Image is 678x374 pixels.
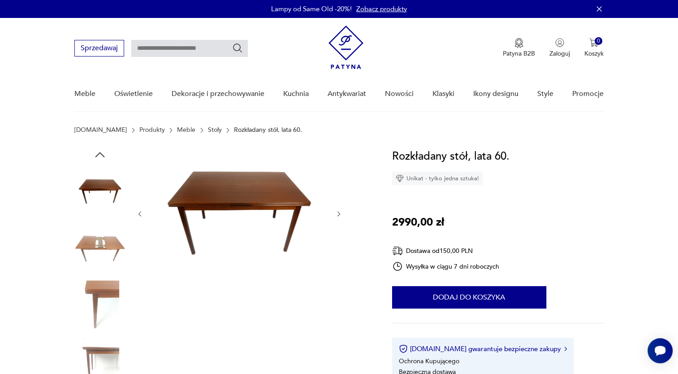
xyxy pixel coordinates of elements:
[392,245,500,257] div: Dostawa od 150,00 PLN
[232,43,243,53] button: Szukaj
[392,172,483,185] div: Unikat - tylko jedna sztuka!
[392,245,403,257] img: Ikona dostawy
[399,357,459,365] li: Ochrona Kupującego
[432,77,454,111] a: Klasyki
[473,77,518,111] a: Ikony designu
[549,38,570,58] button: Zaloguj
[74,40,124,57] button: Sprzedawaj
[399,344,567,353] button: [DOMAIN_NAME] gwarantuje bezpieczne zakupy
[564,347,567,351] img: Ikona strzałki w prawo
[589,38,598,47] img: Ikona koszyka
[172,77,264,111] a: Dekoracje i przechowywanie
[584,49,604,58] p: Koszyk
[503,49,535,58] p: Patyna B2B
[514,38,523,48] img: Ikona medalu
[572,77,604,111] a: Promocje
[328,26,363,69] img: Patyna - sklep z meblami i dekoracjami vintage
[392,286,546,309] button: Dodaj do koszyka
[399,344,408,353] img: Ikona certyfikatu
[392,261,500,272] div: Wysyłka w ciągu 7 dni roboczych
[555,38,564,47] img: Ikonka użytkownika
[392,148,510,165] h1: Rozkładany stół, lata 60.
[234,126,302,134] p: Rozkładany stół, lata 60.
[74,77,95,111] a: Meble
[114,77,153,111] a: Oświetlenie
[549,49,570,58] p: Zaloguj
[74,280,125,331] img: Zdjęcie produktu Rozkładany stół, lata 60.
[503,38,535,58] a: Ikona medaluPatyna B2B
[139,126,165,134] a: Produkty
[208,126,222,134] a: Stoły
[74,223,125,274] img: Zdjęcie produktu Rozkładany stół, lata 60.
[537,77,553,111] a: Style
[74,166,125,217] img: Zdjęcie produktu Rozkładany stół, lata 60.
[396,174,404,183] img: Ikona diamentu
[74,46,124,52] a: Sprzedawaj
[584,38,604,58] button: 0Koszyk
[328,77,366,111] a: Antykwariat
[648,338,673,363] iframe: Smartsupp widget button
[595,37,602,45] div: 0
[503,38,535,58] button: Patyna B2B
[74,126,127,134] a: [DOMAIN_NAME]
[356,4,407,13] a: Zobacz produkty
[392,214,444,231] p: 2990,00 zł
[283,77,309,111] a: Kuchnia
[271,4,352,13] p: Lampy od Same Old -20%!
[153,148,326,278] img: Zdjęcie produktu Rozkładany stół, lata 60.
[177,126,195,134] a: Meble
[385,77,414,111] a: Nowości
